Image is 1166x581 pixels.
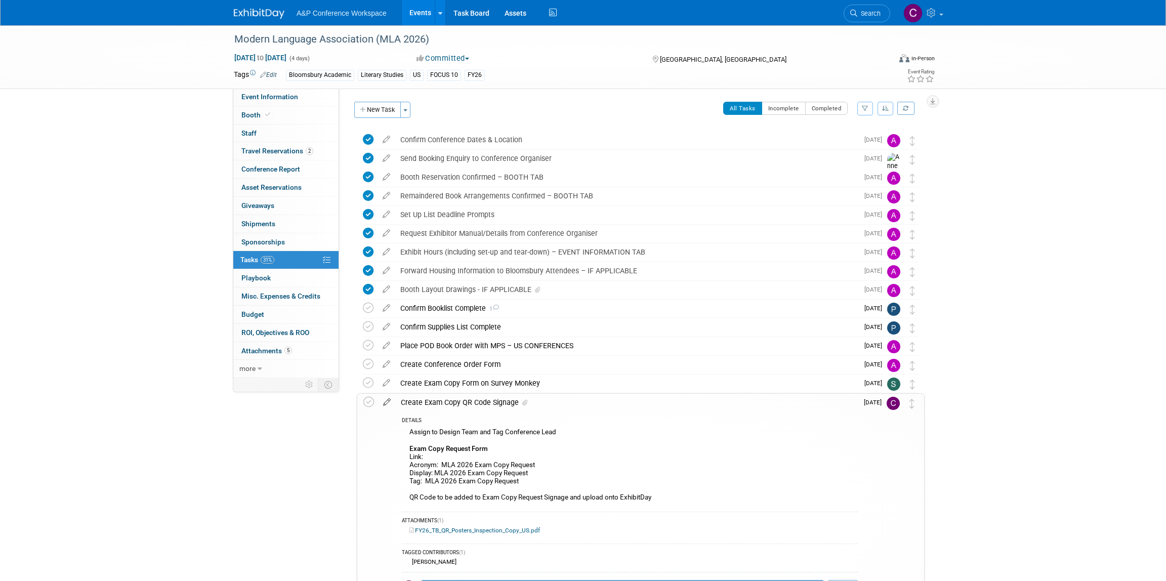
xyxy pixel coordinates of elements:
[378,379,395,388] a: edit
[864,192,887,199] span: [DATE]
[378,341,395,350] a: edit
[241,292,320,300] span: Misc. Expenses & Credits
[233,233,339,251] a: Sponsorships
[354,102,401,118] button: New Task
[378,210,395,219] a: edit
[413,53,473,64] button: Committed
[909,399,914,408] i: Move task
[395,150,858,167] div: Send Booking Enquiry to Conference Organiser
[378,247,395,257] a: edit
[887,153,902,189] img: Anne Weston
[864,267,887,274] span: [DATE]
[241,347,292,355] span: Attachments
[857,10,881,17] span: Search
[910,248,915,258] i: Move task
[288,55,310,62] span: (4 days)
[911,55,935,62] div: In-Person
[233,179,339,196] a: Asset Reservations
[864,286,887,293] span: [DATE]
[903,4,923,23] img: Christine Ritchlin
[887,359,900,372] img: Amanda Oney
[864,323,887,330] span: [DATE]
[887,397,900,410] img: Christine Ritchlin
[233,197,339,215] a: Giveaways
[887,284,900,297] img: Amanda Oney
[459,550,465,555] span: (1)
[233,342,339,360] a: Attachments5
[241,201,274,210] span: Giveaways
[910,286,915,296] i: Move task
[239,364,256,372] span: more
[830,53,935,68] div: Event Format
[395,318,858,336] div: Confirm Supplies List Complete
[233,306,339,323] a: Budget
[899,54,909,62] img: Format-Inperson.png
[318,378,339,391] td: Toggle Event Tabs
[241,129,257,137] span: Staff
[378,191,395,200] a: edit
[378,229,395,238] a: edit
[897,102,914,115] a: Refresh
[378,304,395,313] a: edit
[241,111,272,119] span: Booth
[864,399,887,406] span: [DATE]
[233,124,339,142] a: Staff
[241,165,300,173] span: Conference Report
[660,56,786,63] span: [GEOGRAPHIC_DATA], [GEOGRAPHIC_DATA]
[233,360,339,378] a: more
[762,102,806,115] button: Incomplete
[395,225,858,242] div: Request Exhibitor Manual/Details from Conference Organiser
[395,337,858,354] div: Place POD Book Order with MPS – US CONFERENCES
[910,211,915,221] i: Move task
[234,69,277,81] td: Tags
[378,285,395,294] a: edit
[284,347,292,354] span: 5
[233,287,339,305] a: Misc. Expenses & Credits
[241,220,275,228] span: Shipments
[427,70,461,80] div: FOCUS 10
[233,160,339,178] a: Conference Report
[402,426,858,507] div: Assign to Design Team and Tag Conference Lead Link: Acronym: MLA 2026 Exam Copy Request Display: ...
[887,172,900,185] img: Amanda Oney
[402,417,858,426] div: DETAILS
[233,88,339,106] a: Event Information
[910,267,915,277] i: Move task
[887,246,900,260] img: Amanda Oney
[286,70,354,80] div: Bloomsbury Academic
[409,558,456,565] div: [PERSON_NAME]
[241,274,271,282] span: Playbook
[395,356,858,373] div: Create Conference Order Form
[265,112,270,117] i: Booth reservation complete
[241,93,298,101] span: Event Information
[864,136,887,143] span: [DATE]
[231,30,875,49] div: Modern Language Association (MLA 2026)
[402,549,858,558] div: TAGGED CONTRIBUTORS
[395,243,858,261] div: Exhibit Hours (including set-up and tear-down) – EVENT INFORMATION TAB
[864,174,887,181] span: [DATE]
[395,300,858,317] div: Confirm Booklist Complete
[910,305,915,314] i: Move task
[723,102,762,115] button: All Tasks
[395,131,858,148] div: Confirm Conference Dates & Location
[241,310,264,318] span: Budget
[887,228,900,241] img: Amanda Oney
[233,251,339,269] a: Tasks31%
[241,238,285,246] span: Sponsorships
[805,102,848,115] button: Completed
[887,340,900,353] img: Amanda Oney
[864,380,887,387] span: [DATE]
[864,305,887,312] span: [DATE]
[233,324,339,342] a: ROI, Objectives & ROO
[241,328,309,337] span: ROI, Objectives & ROO
[241,147,313,155] span: Travel Reservations
[409,445,488,452] b: Exam Copy Request Form
[465,70,485,80] div: FY26
[306,147,313,155] span: 2
[261,256,274,264] span: 31%
[378,154,395,163] a: edit
[409,527,540,534] a: FY26_TB_QR_Posters_Inspection_Copy_US.pdf
[887,134,900,147] img: Amanda Oney
[910,380,915,389] i: Move task
[910,136,915,146] i: Move task
[395,169,858,186] div: Booth Reservation Confirmed – BOOTH TAB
